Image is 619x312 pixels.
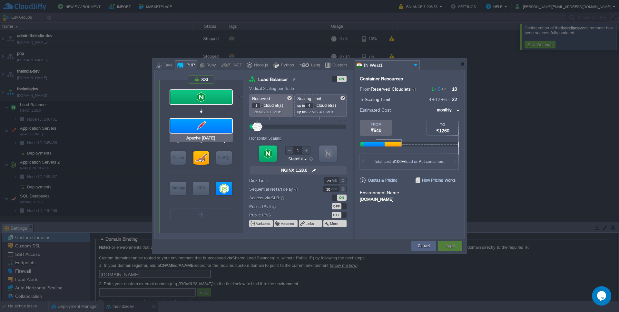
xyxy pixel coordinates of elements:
span: To [360,97,365,102]
iframe: chat widget [592,286,613,306]
p: cloudlet(s) [297,101,344,108]
span: 22 [452,97,457,102]
button: Links [306,221,315,226]
div: 512 [340,119,346,123]
div: FROM [360,122,392,126]
div: Application Servers [170,119,232,133]
span: 6 [440,97,447,102]
span: 10 [452,86,457,92]
span: up to [297,110,305,114]
div: Horizontal Scaling [249,136,283,141]
div: Storage [170,182,186,195]
div: Python [279,61,294,70]
p: cloudlet(s) [252,101,291,108]
span: + [440,86,444,92]
span: 5 [434,86,440,92]
label: Public IPv6 [249,212,315,218]
div: GB [332,177,339,184]
div: OFF [332,203,341,209]
span: 12 [431,97,440,102]
div: Lang [309,61,320,70]
span: + [434,86,438,92]
button: Apply [445,243,455,249]
div: ON [337,76,347,82]
div: VPS [193,182,209,195]
span: 4 [440,86,447,92]
label: Sequential restart delay [249,186,315,193]
label: Public IPv4 [249,203,315,210]
div: Vertical Scaling per Node [249,86,296,91]
span: up to [297,104,305,107]
div: PHP [184,61,195,70]
div: Application Servers 2 [216,182,232,195]
div: .NET [231,61,242,70]
div: 0 [250,119,251,123]
span: = [447,97,452,102]
span: 4 [429,97,431,102]
div: Ruby [204,61,216,70]
span: Reserved [252,96,270,101]
div: Custom [330,61,347,70]
div: Load Balancer [170,90,232,104]
div: NoSQL Databases [216,151,232,165]
button: Volumes [281,221,295,226]
label: Access via SLB [249,194,315,201]
span: From [360,86,371,92]
div: Storage Containers [170,182,186,195]
span: How Pricing Works [416,177,456,183]
div: OFF [332,212,341,218]
span: Scaling Limit [297,96,321,101]
div: Elastic VPS [193,182,209,195]
button: More [330,221,339,226]
span: + [431,97,435,102]
div: SQL Databases [193,151,209,165]
div: NoSQL [216,151,232,165]
div: Cache [171,151,186,165]
span: = [447,86,452,92]
button: Cancel [418,243,430,249]
span: 1 [431,86,434,92]
div: Node.js [252,61,268,70]
span: 512 MiB, 400 MHz [305,110,334,114]
span: ₹540 [371,128,381,133]
label: Disk Limit [249,177,315,184]
span: Estimated Cost [360,106,391,114]
span: ₹1260 [436,128,449,133]
div: [DOMAIN_NAME] [360,196,460,202]
span: 128 MiB, 100 MHz [252,110,281,114]
button: Variables [256,221,271,226]
label: Environment Name [360,190,399,195]
div: TO [427,123,458,126]
span: Reserved Cloudlets [371,86,417,92]
span: Scaling Limit [365,97,390,102]
div: ON [337,195,347,201]
span: Quotas & Pricing [360,177,398,183]
div: Create New Layer [170,208,232,221]
div: Container Resources [360,76,403,81]
div: Java [162,61,172,70]
span: + [440,97,444,102]
div: sec [331,186,339,192]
